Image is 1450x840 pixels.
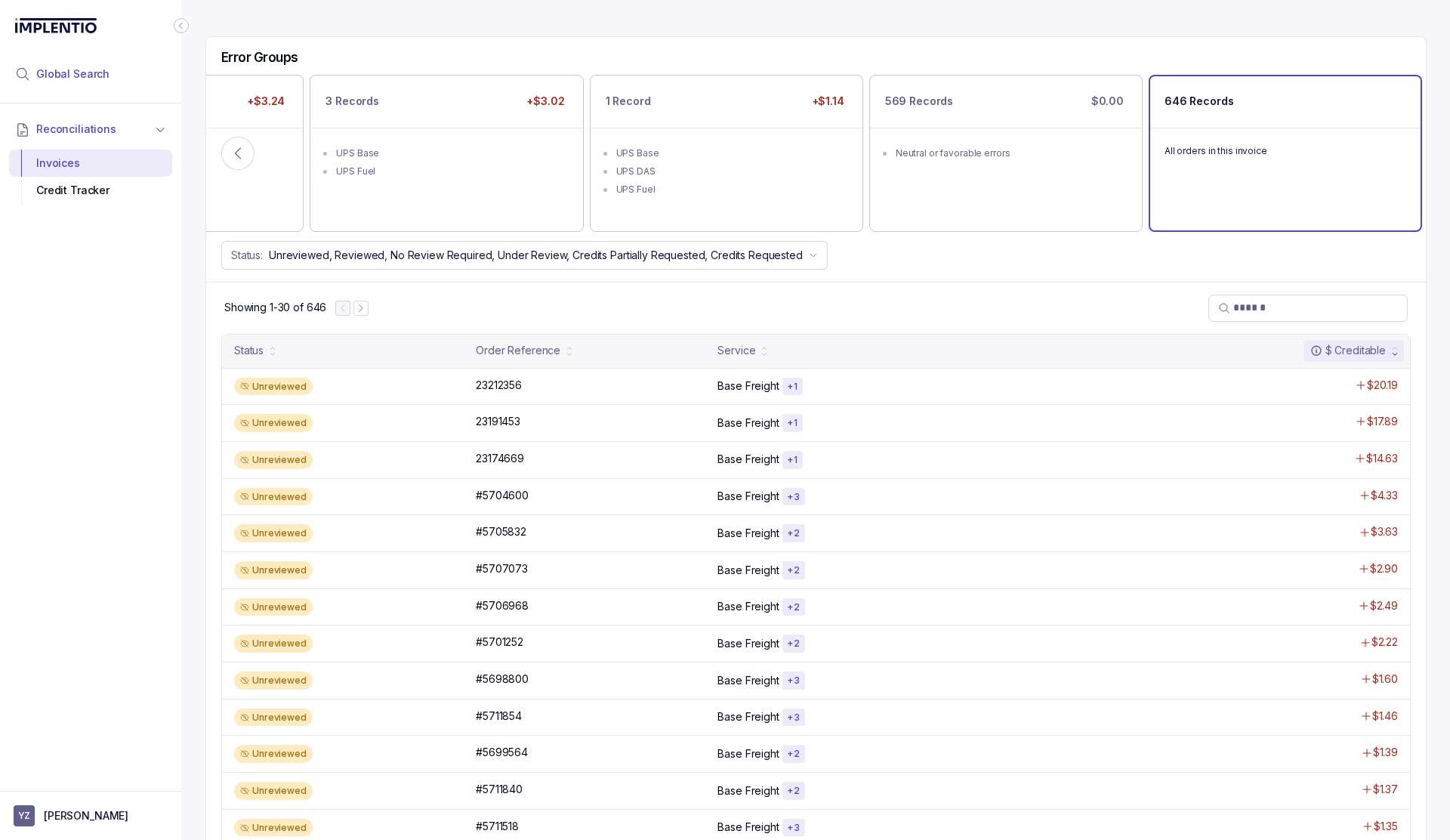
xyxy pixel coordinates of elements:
[1310,343,1386,358] div: $ Creditable
[9,113,172,146] button: Reconciliations
[9,147,172,208] div: Reconciliations
[787,417,798,429] p: + 1
[717,415,779,431] p: Base Freight
[172,17,190,35] div: Collapse Icon
[336,164,566,179] div: UPS Fuel
[787,675,801,687] p: + 3
[476,343,560,358] div: Order Reference
[1370,561,1398,576] p: $2.90
[224,300,326,315] div: Remaining page entries
[787,564,801,576] p: + 2
[234,709,313,727] div: Unreviewed
[476,451,524,466] p: 23174669
[234,414,313,432] div: Unreviewed
[1373,782,1398,797] p: $1.37
[787,381,798,393] p: + 1
[325,94,379,109] p: 3 Records
[234,598,313,616] div: Unreviewed
[476,598,529,613] p: #5706968
[523,91,567,112] p: +$3.02
[717,599,779,614] p: Base Freight
[36,122,116,137] span: Reconciliations
[787,491,801,503] p: + 3
[1367,378,1398,393] p: $20.19
[787,527,801,539] p: + 2
[1373,745,1398,760] p: $1.39
[234,451,313,469] div: Unreviewed
[616,182,846,197] div: UPS Fuel
[717,378,779,394] p: Base Freight
[1371,524,1398,539] p: $3.63
[606,94,651,109] p: 1 Record
[231,248,263,263] p: Status:
[476,672,529,687] p: #5698800
[717,343,755,358] div: Service
[787,748,801,760] p: + 2
[1367,414,1398,429] p: $17.89
[234,819,313,837] div: Unreviewed
[44,808,128,823] p: [PERSON_NAME]
[1371,635,1398,650] p: $2.22
[234,782,313,800] div: Unreviewed
[717,526,779,541] p: Base Freight
[476,745,528,760] p: #5699564
[234,561,313,579] div: Unreviewed
[476,709,522,724] p: #5711854
[14,805,168,826] button: User initials[PERSON_NAME]
[14,805,35,826] span: User initials
[234,524,313,542] div: Unreviewed
[717,783,779,798] p: Base Freight
[336,146,566,161] div: UPS Base
[787,601,801,613] p: + 2
[1372,672,1398,687] p: $1.60
[1366,451,1398,466] p: $14.63
[616,164,846,179] div: UPS DAS
[1371,488,1398,503] p: $4.33
[787,785,801,797] p: + 2
[1372,709,1398,724] p: $1.46
[234,343,264,358] div: Status
[476,524,526,539] p: #5705832
[476,414,520,429] p: 23191453
[476,561,528,576] p: #5707073
[717,673,779,688] p: Base Freight
[476,819,519,834] p: #5711518
[234,378,313,396] div: Unreviewed
[717,709,779,724] p: Base Freight
[234,488,313,506] div: Unreviewed
[476,635,523,650] p: #5701252
[1088,91,1127,112] p: $0.00
[1165,144,1406,159] p: All orders in this invoice
[809,91,847,112] p: +$1.14
[717,489,779,504] p: Base Freight
[1370,598,1398,613] p: $2.49
[221,241,828,270] button: Status:Unreviewed, Reviewed, No Review Required, Under Review, Credits Partially Requested, Credi...
[896,146,1125,161] div: Neutral or favorable errors
[234,745,313,763] div: Unreviewed
[717,563,779,578] p: Base Freight
[717,636,779,651] p: Base Freight
[36,66,110,82] span: Global Search
[1165,94,1233,109] p: 646 Records
[476,782,523,797] p: #5711840
[885,94,953,109] p: 569 Records
[476,378,522,393] p: 23212356
[717,452,779,467] p: Base Freight
[787,454,798,466] p: + 1
[476,488,529,503] p: #5704600
[244,91,288,112] p: +$3.24
[717,746,779,761] p: Base Freight
[234,635,313,653] div: Unreviewed
[787,712,801,724] p: + 3
[269,248,803,263] p: Unreviewed, Reviewed, No Review Required, Under Review, Credits Partially Requested, Credits Requ...
[353,301,369,316] button: Next Page
[1374,819,1398,834] p: $1.35
[221,49,298,66] h5: Error Groups
[21,150,160,177] div: Invoices
[717,820,779,835] p: Base Freight
[787,638,801,650] p: + 2
[616,146,846,161] div: UPS Base
[21,177,160,204] div: Credit Tracker
[787,822,801,834] p: + 3
[234,672,313,690] div: Unreviewed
